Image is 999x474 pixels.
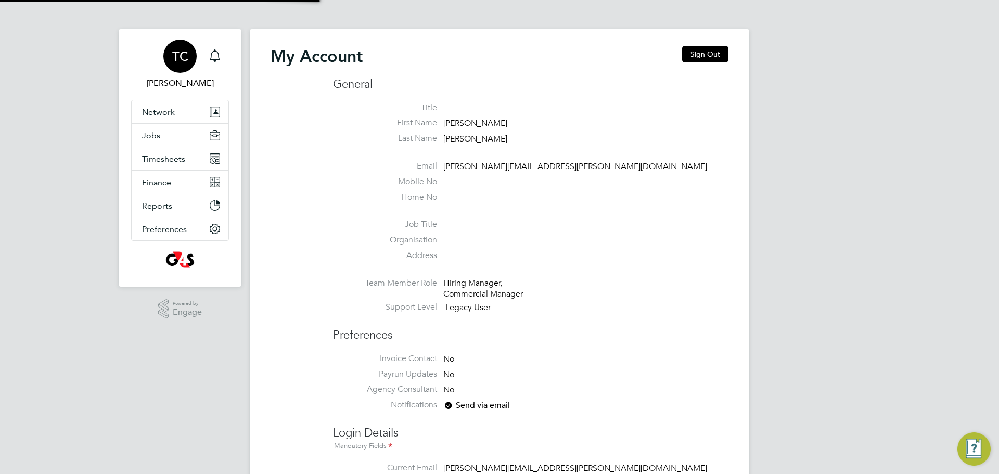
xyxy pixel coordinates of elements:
label: Address [333,250,437,261]
button: Engage Resource Center [957,432,991,466]
span: Timesheets [142,154,185,164]
label: Payrun Updates [333,369,437,380]
button: Finance [132,171,228,194]
button: Preferences [132,217,228,240]
span: Powered by [173,299,202,308]
h2: My Account [271,46,363,67]
button: Network [132,100,228,123]
label: Email [333,161,437,172]
button: Sign Out [682,46,728,62]
span: Legacy User [445,303,491,313]
span: Tom Cuthbert [131,77,229,89]
span: Preferences [142,224,187,234]
div: Mandatory Fields [333,441,728,452]
button: Jobs [132,124,228,147]
a: Powered byEngage [158,299,202,319]
span: [PERSON_NAME] [443,134,507,144]
label: Organisation [333,235,437,246]
label: Job Title [333,219,437,230]
div: Hiring Manager, Commercial Manager [443,278,542,300]
img: g4s1-logo-retina.png [165,251,194,268]
a: TC[PERSON_NAME] [131,40,229,89]
label: Last Name [333,133,437,144]
label: Team Member Role [333,278,437,289]
span: No [443,354,454,364]
label: Support Level [333,302,437,313]
button: Timesheets [132,147,228,170]
span: Jobs [142,131,160,140]
span: [PERSON_NAME] [443,119,507,129]
span: Network [142,107,175,117]
label: Home No [333,192,437,203]
label: Title [333,103,437,113]
button: Reports [132,194,228,217]
span: TC [172,49,188,63]
label: First Name [333,118,437,129]
h3: General [333,77,728,92]
label: Mobile No [333,176,437,187]
label: Notifications [333,400,437,411]
nav: Main navigation [119,29,241,287]
span: No [443,369,454,380]
span: [PERSON_NAME][EMAIL_ADDRESS][PERSON_NAME][DOMAIN_NAME] [443,161,707,172]
span: Engage [173,308,202,317]
h3: Preferences [333,317,728,343]
label: Agency Consultant [333,384,437,395]
span: Reports [142,201,172,211]
span: Send via email [443,400,510,411]
label: Invoice Contact [333,353,437,364]
label: Current Email [333,463,437,473]
h3: Login Details [333,415,728,452]
span: [PERSON_NAME][EMAIL_ADDRESS][PERSON_NAME][DOMAIN_NAME] [443,463,707,473]
span: Finance [142,177,171,187]
a: Go to home page [131,251,229,268]
span: No [443,385,454,395]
